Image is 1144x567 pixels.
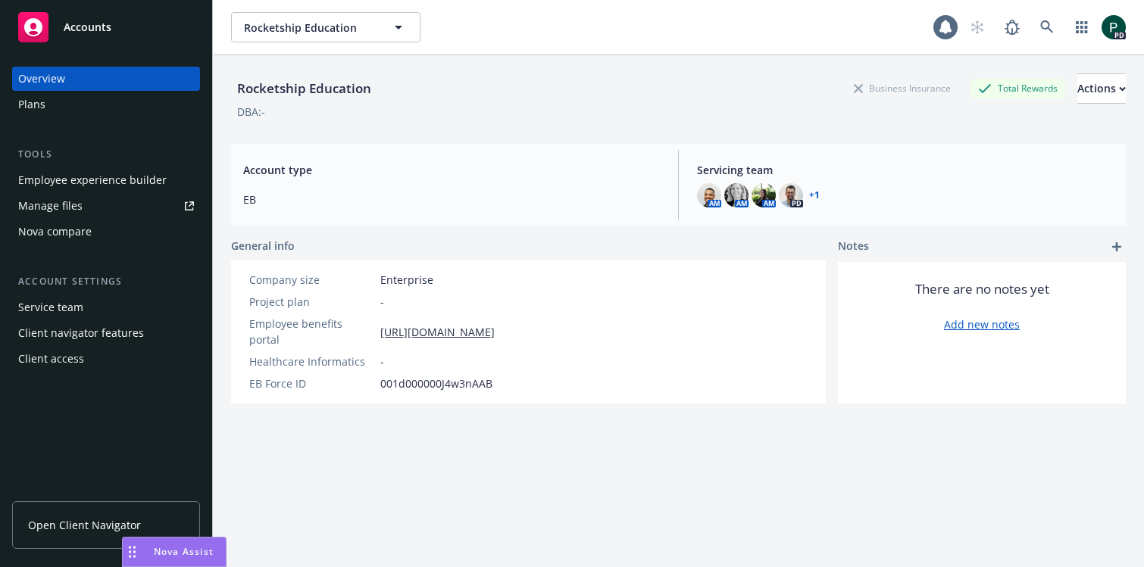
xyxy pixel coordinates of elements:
a: +1 [809,191,820,200]
a: [URL][DOMAIN_NAME] [380,324,495,340]
div: Client access [18,347,84,371]
div: EB Force ID [249,375,374,391]
div: Employee benefits portal [249,316,374,347]
a: Client access [12,347,200,371]
span: 001d000000J4w3nAAB [380,375,492,391]
span: Account type [243,162,660,178]
span: - [380,294,384,310]
a: Service team [12,295,200,319]
a: Switch app [1067,12,1097,42]
div: Total Rewards [971,79,1065,98]
button: Rocketship Education [231,12,420,42]
div: Rocketship Education [231,79,377,98]
a: Start snowing [962,12,992,42]
div: Drag to move [123,537,142,566]
a: Employee experience builder [12,168,200,192]
div: Employee experience builder [18,168,167,192]
img: photo [1102,15,1126,39]
div: Actions [1077,74,1126,103]
span: There are no notes yet [915,280,1049,298]
span: EB [243,192,660,207]
span: Notes [838,238,869,256]
div: Healthcare Informatics [249,354,374,369]
img: photo [752,183,776,207]
div: Account settings [12,274,200,289]
a: Client navigator features [12,321,200,345]
div: DBA: - [237,104,265,120]
div: Nova compare [18,220,92,244]
a: add [1108,238,1126,256]
div: Service team [18,295,83,319]
a: Plans [12,92,200,117]
span: Open Client Navigator [28,517,141,533]
img: photo [779,183,803,207]
img: photo [697,183,721,207]
div: Tools [12,147,200,162]
div: Manage files [18,194,83,218]
button: Actions [1077,73,1126,104]
span: Servicing team [697,162,1114,178]
div: Company size [249,272,374,288]
div: Business Insurance [846,79,958,98]
a: Accounts [12,6,200,48]
a: Add new notes [944,316,1020,332]
button: Nova Assist [122,537,227,567]
div: Plans [18,92,45,117]
div: Client navigator features [18,321,144,345]
span: - [380,354,384,369]
span: Rocketship Education [244,20,375,36]
span: Nova Assist [154,545,214,558]
span: Accounts [64,21,111,33]
a: Overview [12,67,200,91]
div: Project plan [249,294,374,310]
a: Search [1032,12,1062,42]
a: Nova compare [12,220,200,244]
span: Enterprise [380,272,433,288]
a: Manage files [12,194,200,218]
span: General info [231,238,295,254]
img: photo [724,183,749,207]
div: Overview [18,67,65,91]
a: Report a Bug [997,12,1027,42]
